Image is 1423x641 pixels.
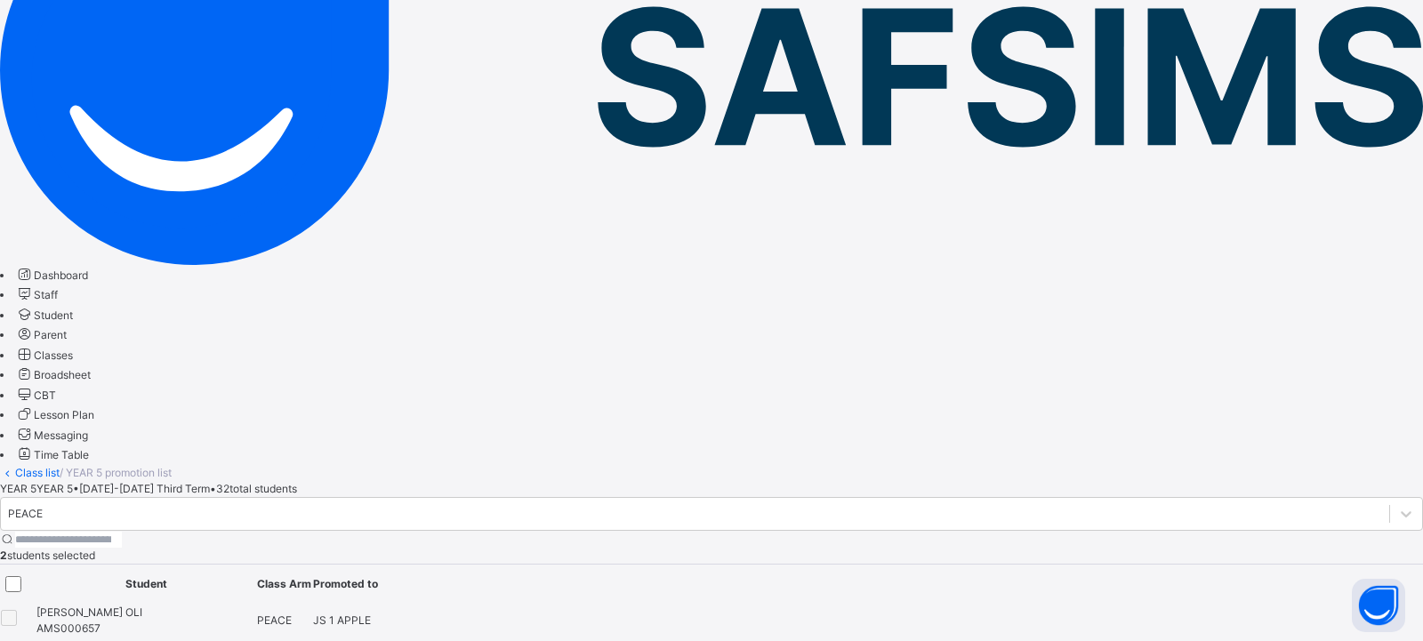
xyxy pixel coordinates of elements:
[36,482,297,495] span: YEAR 5 • [DATE]-[DATE] Third Term • 32 total students
[34,328,67,341] span: Parent
[313,613,371,627] span: JS 1 APPLE
[36,565,256,604] th: Student
[15,466,60,479] a: Class list
[15,268,88,282] a: Dashboard
[34,429,88,442] span: Messaging
[15,368,91,381] a: Broadsheet
[34,349,73,362] span: Classes
[34,448,89,461] span: Time Table
[34,408,94,421] span: Lesson Plan
[312,565,379,604] th: Promoted to
[36,621,100,635] span: AMS000657
[34,368,91,381] span: Broadsheet
[8,506,43,522] div: PEACE
[34,389,56,402] span: CBT
[1352,579,1405,632] button: Open asap
[15,429,88,442] a: Messaging
[15,288,58,301] a: Staff
[36,605,255,621] span: [PERSON_NAME] OLI
[34,268,88,282] span: Dashboard
[15,308,73,322] a: Student
[15,408,94,421] a: Lesson Plan
[15,448,89,461] a: Time Table
[34,288,58,301] span: Staff
[256,565,312,604] th: Class Arm
[15,389,56,402] a: CBT
[60,466,172,479] span: / YEAR 5 promotion list
[34,308,73,322] span: Student
[257,613,292,627] span: PEACE
[15,349,73,362] a: Classes
[15,328,67,341] a: Parent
